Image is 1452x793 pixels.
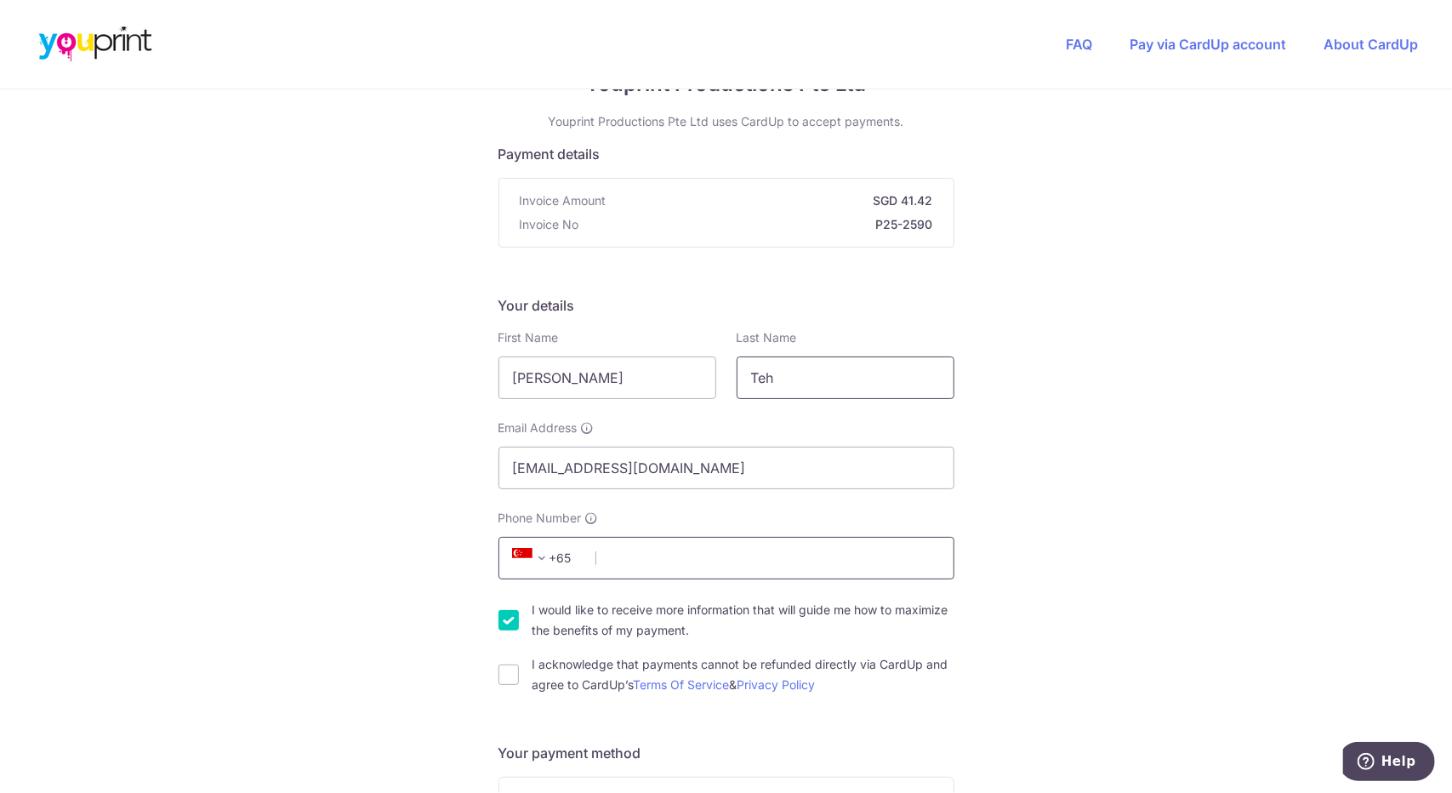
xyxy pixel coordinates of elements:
p: Youprint Productions Pte Ltd uses CardUp to accept payments. [498,113,954,130]
a: FAQ [1066,36,1092,53]
iframe: Opens a widget where you can find more information [1343,742,1435,784]
h5: Your payment method [498,743,954,763]
input: First name [498,357,716,399]
strong: SGD 41.42 [613,192,933,209]
label: Last Name [737,329,797,346]
span: Invoice Amount [520,192,606,209]
span: Email Address [498,419,578,436]
span: +65 [507,548,584,568]
h5: Payment details [498,144,954,164]
span: +65 [512,548,553,568]
strong: P25-2590 [586,216,933,233]
input: Last name [737,357,954,399]
label: I would like to receive more information that will guide me how to maximize the benefits of my pa... [532,600,954,641]
a: Terms Of Service [634,677,730,692]
a: Privacy Policy [737,677,816,692]
a: About CardUp [1324,36,1418,53]
label: I acknowledge that payments cannot be refunded directly via CardUp and agree to CardUp’s & [532,654,954,695]
h5: Your details [498,295,954,316]
a: Pay via CardUp account [1130,36,1286,53]
input: Email address [498,447,954,489]
span: Phone Number [498,510,582,527]
span: Invoice No [520,216,579,233]
label: First Name [498,329,559,346]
